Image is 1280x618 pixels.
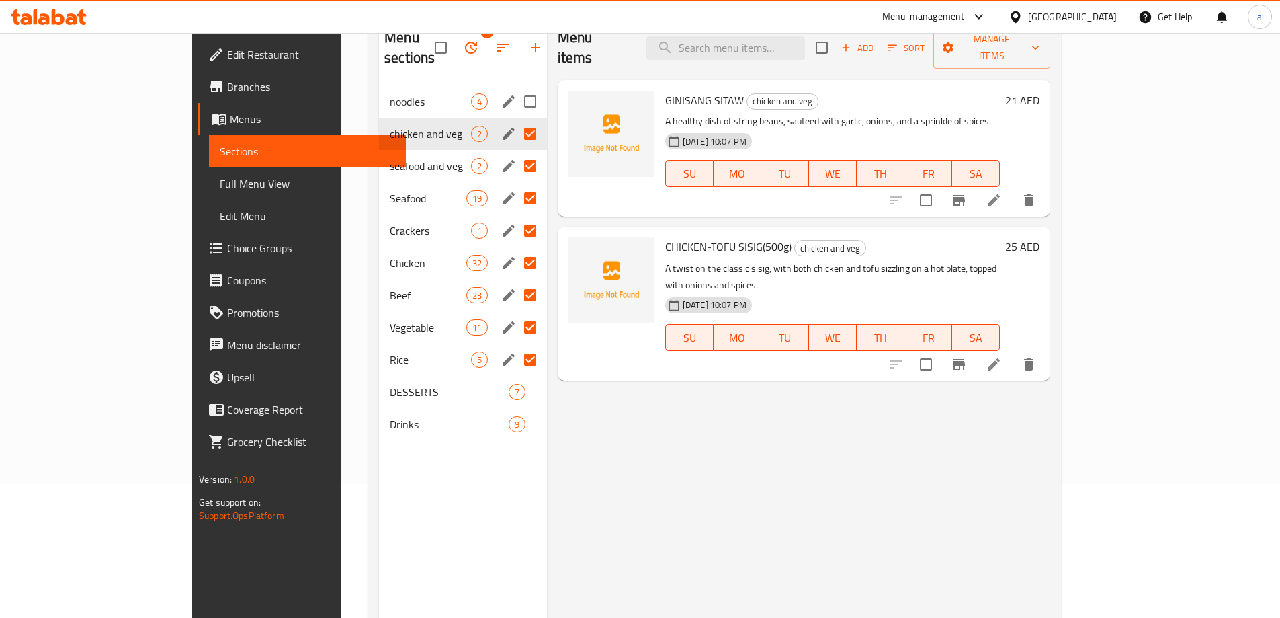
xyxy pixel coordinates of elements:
span: Beef [390,287,466,303]
span: Chicken [390,255,466,271]
span: SA [957,164,994,184]
span: TH [862,164,899,184]
span: chicken and veg [747,93,818,109]
div: Rice [390,352,471,368]
button: delete [1013,184,1045,217]
button: TH [857,160,904,187]
img: CHICKEN-TOFU SISIG(500g) [568,237,654,323]
a: Coverage Report [198,393,406,426]
a: Edit Menu [209,200,406,232]
div: chicken and veg [794,240,866,256]
h2: Menu sections [384,28,435,68]
span: Sort [888,40,925,56]
div: items [471,158,488,174]
div: seafood and veg2edit [379,150,547,182]
span: Choice Groups [227,240,395,256]
button: MO [714,324,761,351]
span: Manage items [944,31,1039,65]
span: TU [767,328,804,348]
span: Select to update [912,186,940,215]
h6: 21 AED [1005,91,1039,110]
span: DESSERTS [390,384,509,400]
div: Vegetable [390,319,466,336]
div: noodles4edit [379,85,547,118]
div: noodles [390,93,471,110]
span: FR [910,164,947,184]
p: A healthy dish of string beans, sauteed with garlic, onions, and a sprinkle of spices. [665,113,1000,130]
span: Branches [227,79,395,95]
button: FR [904,324,952,351]
a: Coupons [198,264,406,297]
span: SU [671,328,708,348]
a: Sections [209,135,406,167]
button: edit [499,156,519,176]
button: SU [665,324,714,351]
div: Seafood [390,190,466,206]
button: edit [499,350,519,370]
span: Edit Restaurant [227,46,395,63]
button: Manage items [933,27,1050,69]
div: Drinks [390,416,509,432]
button: MO [714,160,761,187]
span: chicken and veg [795,241,865,256]
div: items [509,384,525,400]
span: MO [719,164,756,184]
div: items [466,190,488,206]
span: FR [910,328,947,348]
button: edit [499,253,519,273]
span: chicken and veg [390,126,471,142]
button: FR [904,160,952,187]
div: items [466,255,488,271]
a: Upsell [198,361,406,393]
div: items [466,287,488,303]
button: WE [809,324,857,351]
span: Sort sections [487,32,519,64]
span: Select section [808,34,836,62]
span: Menus [230,111,395,127]
span: Sections [220,143,395,159]
div: items [509,416,525,432]
button: edit [499,285,519,305]
a: Full Menu View [209,167,406,200]
div: Crackers [390,223,471,239]
span: 1 [472,225,487,237]
span: Get support on: [199,494,261,511]
span: GINISANG SITAW [665,90,744,110]
span: SU [671,164,708,184]
span: Edit Menu [220,208,395,224]
div: chicken and veg2edit [379,118,547,150]
span: 8 [480,25,494,38]
p: A twist on the classic sisig, with both chicken and tofu sizzling on a hot plate, topped with oni... [665,260,1000,294]
div: Chicken32edit [379,247,547,279]
span: Promotions [227,305,395,321]
span: Full Menu View [220,176,395,192]
button: edit [499,124,519,144]
span: Upsell [227,369,395,385]
span: MO [719,328,756,348]
span: Menu disclaimer [227,337,395,353]
button: TU [761,160,809,187]
div: chicken and veg [746,93,818,110]
div: Menu-management [882,9,965,25]
span: 32 [467,257,487,270]
span: 19 [467,192,487,205]
span: Add item [836,38,879,59]
button: edit [499,188,519,208]
div: [GEOGRAPHIC_DATA] [1028,9,1117,24]
button: Branch-specific-item [943,184,975,217]
button: edit [499,317,519,338]
a: Branches [198,71,406,103]
div: Seafood19edit [379,182,547,215]
button: Branch-specific-item [943,348,975,381]
div: seafood and veg [390,158,471,174]
div: items [471,352,488,368]
button: Sort [884,38,928,59]
span: Coverage Report [227,401,395,418]
span: TU [767,164,804,184]
a: Promotions [198,297,406,329]
div: items [471,93,488,110]
div: Drinks9 [379,408,547,440]
span: TH [862,328,899,348]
